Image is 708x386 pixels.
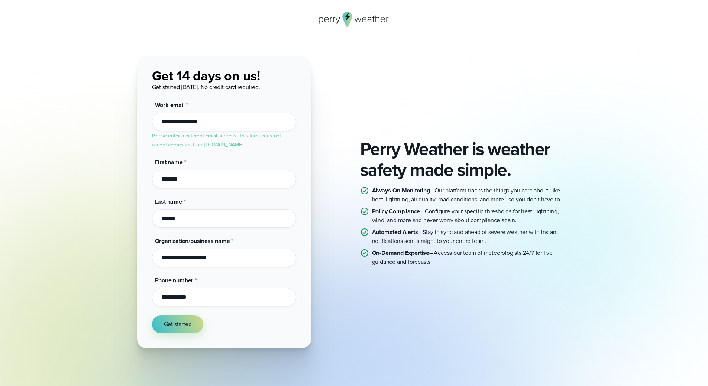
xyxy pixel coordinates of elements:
[372,207,420,215] strong: Policy Compliance
[155,276,194,285] span: Phone number
[360,139,571,180] h2: Perry Weather is weather safety made simple.
[372,249,571,266] p: – Access our team of meteorologists 24/7 for live guidance and forecasts.
[372,249,429,257] strong: On-Demand Expertise
[372,228,418,236] strong: Automated Alerts
[372,228,571,246] p: – Stay in sync and ahead of severe weather with instant notifications sent straight to your entir...
[152,132,281,149] label: Please enter a different email address. This form does not accept addresses from [DOMAIN_NAME].
[164,320,192,329] span: Get started
[155,197,182,206] span: Last name
[152,83,260,91] span: Get started [DATE]. No credit card required.
[155,101,185,109] span: Work email
[152,66,260,85] span: Get 14 days on us!
[152,315,204,333] button: Get started
[372,186,430,195] strong: Always-On Monitoring
[372,207,571,225] p: – Configure your specific thresholds for heat, lightning, wind, and more and never worry about co...
[155,237,230,245] span: Organization/business name
[372,186,571,204] p: – Our platform tracks the things you care about, like heat, lightning, air quality, road conditio...
[155,158,183,166] span: First name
